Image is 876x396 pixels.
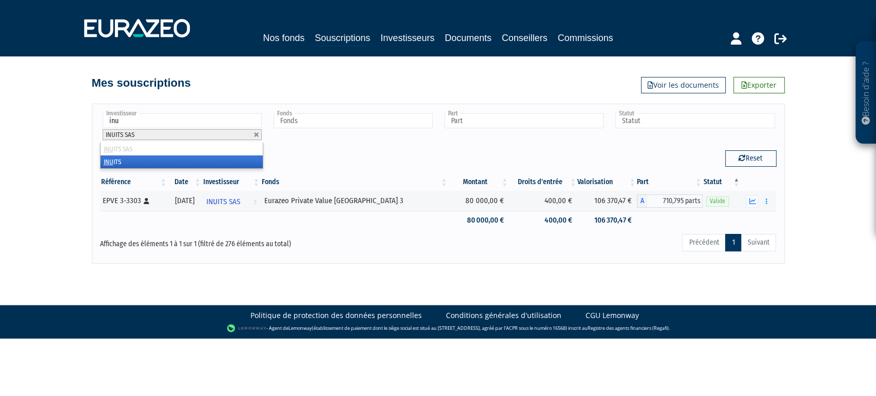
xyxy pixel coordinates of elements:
[509,173,578,191] th: Droits d'entrée: activer pour trier la colonne par ordre croissant
[104,145,113,153] em: INU
[449,173,509,191] th: Montant: activer pour trier la colonne par ordre croissant
[84,19,190,37] img: 1732889491-logotype_eurazeo_blanc_rvb.png
[641,77,726,93] a: Voir les documents
[725,234,741,251] a: 1
[577,211,637,229] td: 106 370,47 €
[171,195,199,206] div: [DATE]
[264,195,445,206] div: Eurazeo Private Value [GEOGRAPHIC_DATA] 3
[250,310,422,321] a: Politique de protection des données personnelles
[261,173,449,191] th: Fonds: activer pour trier la colonne par ordre croissant
[706,196,729,206] span: Valide
[502,31,548,45] a: Conseillers
[725,150,776,167] button: Reset
[315,31,370,47] a: Souscriptions
[100,233,373,249] div: Affichage des éléments 1 à 1 sur 1 (filtré de 276 éléments au total)
[860,47,872,139] p: Besoin d'aide ?
[577,173,637,191] th: Valorisation: activer pour trier la colonne par ordre croissant
[586,310,639,321] a: CGU Lemonway
[104,158,113,166] em: INU
[288,324,312,331] a: Lemonway
[733,77,785,93] a: Exporter
[380,31,434,45] a: Investisseurs
[263,31,304,45] a: Nos fonds
[227,323,266,333] img: logo-lemonway.png
[168,173,202,191] th: Date: activer pour trier la colonne par ordre croissant
[10,323,866,333] div: - Agent de (établissement de paiement dont le siège social est situé au [STREET_ADDRESS], agréé p...
[509,211,578,229] td: 400,00 €
[449,211,509,229] td: 80 000,00 €
[637,194,703,208] div: A - Eurazeo Private Value Europe 3
[637,194,647,208] span: A
[446,310,561,321] a: Conditions générales d'utilisation
[445,31,492,45] a: Documents
[92,77,191,89] h4: Mes souscriptions
[449,191,509,211] td: 80 000,00 €
[703,173,741,191] th: Statut : activer pour trier la colonne par ordre d&eacute;croissant
[100,173,168,191] th: Référence : activer pour trier la colonne par ordre croissant
[253,192,257,211] i: Voir l'investisseur
[144,198,149,204] i: [Français] Personne physique
[577,191,637,211] td: 106 370,47 €
[509,191,578,211] td: 400,00 €
[101,155,263,168] li: ITS
[588,324,669,331] a: Registre des agents financiers (Regafi)
[101,143,263,155] li: ITS SAS
[106,131,134,138] span: INUITS SAS
[103,195,164,206] div: EPVE 3-3303
[206,192,240,211] span: INUITS SAS
[202,173,260,191] th: Investisseur: activer pour trier la colonne par ordre croissant
[202,191,260,211] a: INUITS SAS
[647,194,703,208] span: 710,795 parts
[558,31,613,45] a: Commissions
[637,173,703,191] th: Part: activer pour trier la colonne par ordre croissant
